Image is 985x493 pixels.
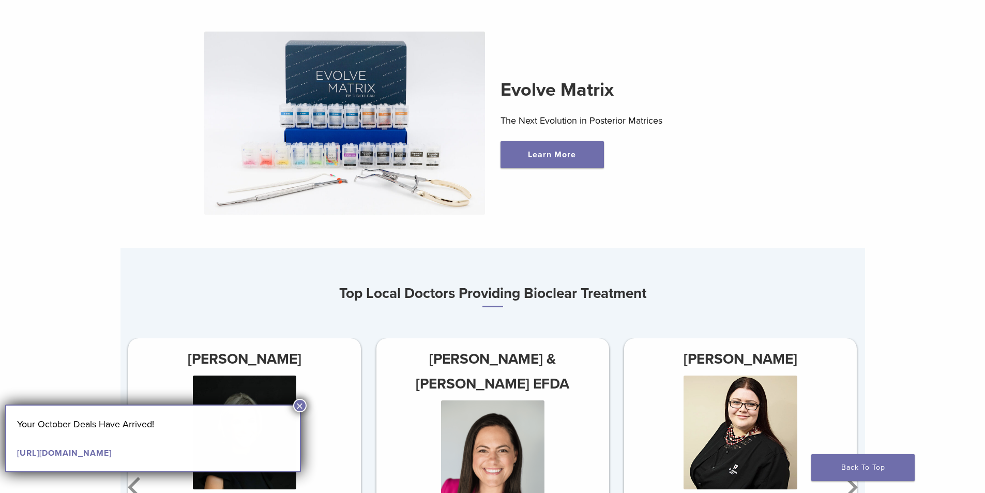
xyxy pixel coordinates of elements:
a: Back To Top [811,454,915,481]
p: The Next Evolution in Posterior Matrices [501,113,781,128]
p: Your October Deals Have Arrived! [17,416,289,432]
h3: [PERSON_NAME] [128,347,361,371]
h3: Top Local Doctors Providing Bioclear Treatment [120,281,865,307]
a: [URL][DOMAIN_NAME] [17,448,112,458]
h3: [PERSON_NAME] [624,347,857,371]
img: Evolve Matrix [204,32,485,215]
img: Dr. Agnieszka Iwaszczyszyn [684,376,797,489]
h2: Evolve Matrix [501,78,781,102]
button: Close [293,399,307,412]
h3: [PERSON_NAME] & [PERSON_NAME] EFDA [376,347,609,396]
a: Learn More [501,141,604,168]
img: Dr. Anna Abernethy [193,376,296,489]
